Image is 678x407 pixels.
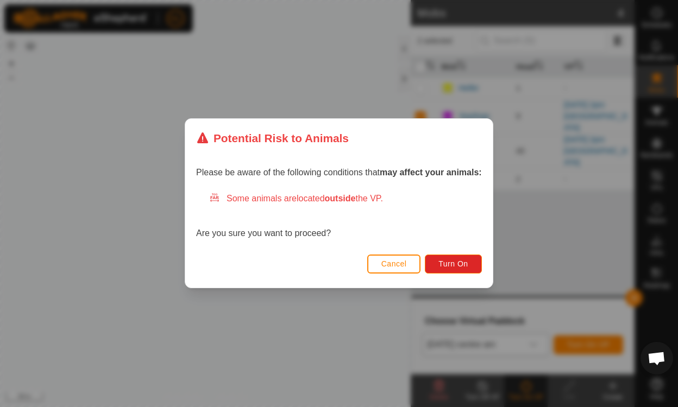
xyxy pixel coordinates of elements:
div: Open chat [641,342,673,374]
button: Cancel [367,255,421,274]
button: Turn On [425,255,482,274]
div: Potential Risk to Animals [196,130,349,147]
span: Turn On [439,260,468,269]
span: Cancel [381,260,407,269]
span: located the VP. [297,194,383,203]
div: Are you sure you want to proceed? [196,193,482,240]
strong: outside [325,194,356,203]
span: Please be aware of the following conditions that [196,168,482,177]
div: Some animals are [209,193,482,206]
strong: may affect your animals: [380,168,482,177]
